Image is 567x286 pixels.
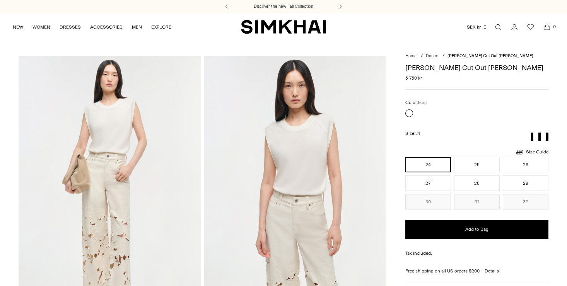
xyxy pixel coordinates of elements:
[415,131,420,136] span: 24
[503,194,548,209] button: 32
[254,3,313,10] a: Discover the new Fall Collection
[523,19,538,35] a: Wishlist
[405,267,548,274] div: Free shipping on all US orders $200+
[405,250,548,257] div: Tax included.
[539,19,555,35] a: Open cart modal
[507,19,522,35] a: Go to the account page
[426,53,438,58] a: Denim
[454,157,500,172] button: 25
[454,175,500,191] button: 28
[490,19,506,35] a: Open search modal
[405,194,451,209] button: 30
[421,53,423,60] div: /
[503,157,548,172] button: 26
[405,175,451,191] button: 27
[551,23,558,30] span: 0
[405,220,548,239] button: Add to Bag
[405,130,420,137] label: Size:
[515,147,548,157] a: Size Guide
[13,19,23,36] a: NEW
[405,64,548,71] h1: [PERSON_NAME] Cut Out [PERSON_NAME]
[405,157,451,172] button: 24
[241,19,326,34] a: SIMKHAI
[418,100,427,105] span: Ecru
[132,19,142,36] a: MEN
[485,267,499,274] a: Details
[405,53,417,58] a: Home
[447,53,533,58] span: [PERSON_NAME] Cut Out [PERSON_NAME]
[442,53,444,60] div: /
[90,19,123,36] a: ACCESSORIES
[405,53,548,60] nav: breadcrumbs
[405,75,422,82] span: 5 750 kr
[151,19,171,36] a: EXPLORE
[465,226,488,233] span: Add to Bag
[467,19,488,36] button: SEK kr
[503,175,548,191] button: 29
[32,19,50,36] a: WOMEN
[454,194,500,209] button: 31
[60,19,81,36] a: DRESSES
[405,99,427,106] label: Color:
